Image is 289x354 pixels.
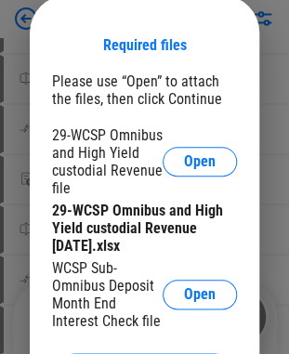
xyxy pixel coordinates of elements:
div: WCSP Sub-Omnibus Deposit Month End Interest Check file [52,259,163,330]
span: Open [184,287,216,302]
div: 29-WCSP Omnibus and High Yield custodial Revenue file [52,126,163,197]
span: Open [184,154,216,169]
button: Open [163,280,237,309]
div: Required files [103,36,187,54]
div: 29-WCSP Omnibus and High Yield custodial Revenue [DATE].xlsx [52,202,237,255]
div: Please use “Open” to attach the files, then click Continue [52,72,237,108]
button: Open [163,147,237,177]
